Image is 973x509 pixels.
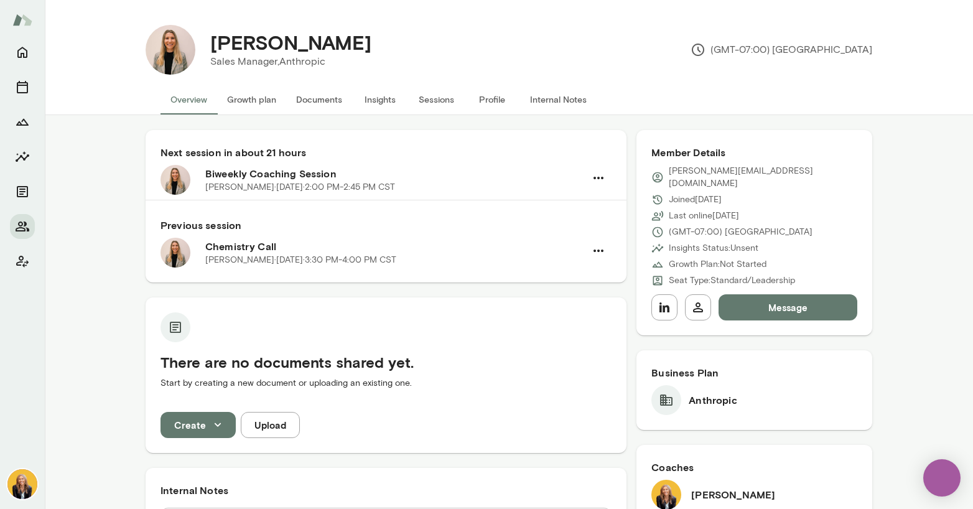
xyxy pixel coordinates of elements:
h6: Next session in about 21 hours [161,145,612,160]
button: Internal Notes [520,85,597,114]
img: Kelly Loftus [146,25,195,75]
h6: Previous session [161,218,612,233]
button: Sessions [10,75,35,100]
p: Seat Type: Standard/Leadership [669,274,795,287]
p: Last online [DATE] [669,210,739,222]
button: Insights [352,85,408,114]
button: Documents [10,179,35,204]
h4: [PERSON_NAME] [210,30,371,54]
p: Joined [DATE] [669,194,722,206]
button: Profile [464,85,520,114]
button: Home [10,40,35,65]
button: Growth plan [217,85,286,114]
button: Upload [241,412,300,438]
img: Mento [12,8,32,32]
p: [PERSON_NAME] · [DATE] · 2:00 PM-2:45 PM CST [205,181,395,194]
button: Growth Plan [10,110,35,134]
img: Leah Beltz [7,469,37,499]
h6: Business Plan [651,365,857,380]
p: [PERSON_NAME][EMAIL_ADDRESS][DOMAIN_NAME] [669,165,857,190]
p: Insights Status: Unsent [669,242,758,254]
p: (GMT-07:00) [GEOGRAPHIC_DATA] [669,226,812,238]
p: Start by creating a new document or uploading an existing one. [161,377,612,390]
h5: There are no documents shared yet. [161,352,612,372]
h6: Coaches [651,460,857,475]
h6: Biweekly Coaching Session [205,166,585,181]
p: [PERSON_NAME] · [DATE] · 3:30 PM-4:00 PM CST [205,254,396,266]
button: Client app [10,249,35,274]
p: Growth Plan: Not Started [669,258,766,271]
button: Create [161,412,236,438]
p: Sales Manager, Anthropic [210,54,371,69]
h6: Chemistry Call [205,239,585,254]
button: Documents [286,85,352,114]
button: Overview [161,85,217,114]
p: (GMT-07:00) [GEOGRAPHIC_DATA] [691,42,872,57]
button: Sessions [408,85,464,114]
h6: Internal Notes [161,483,612,498]
h6: Anthropic [689,393,737,408]
button: Message [719,294,857,320]
button: Insights [10,144,35,169]
button: Members [10,214,35,239]
h6: [PERSON_NAME] [691,487,775,502]
h6: Member Details [651,145,857,160]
